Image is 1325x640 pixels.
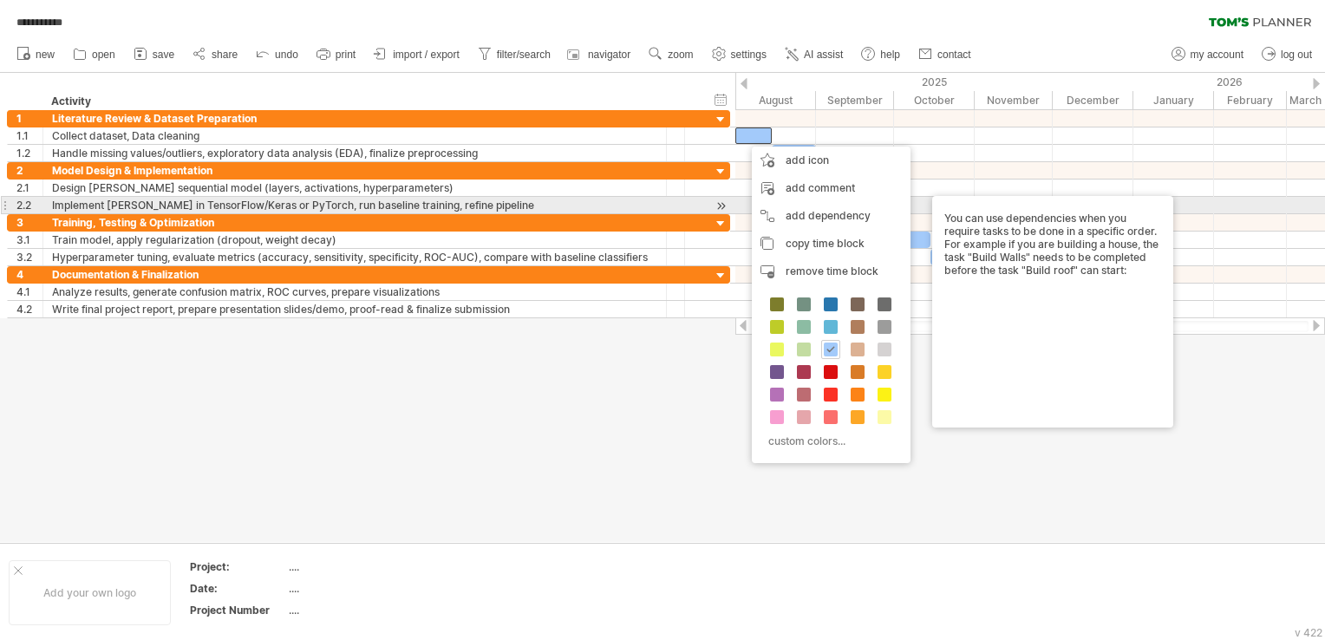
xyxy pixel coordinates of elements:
a: import / export [369,43,465,66]
span: settings [731,49,767,61]
span: save [153,49,174,61]
div: Implement [PERSON_NAME] in TensorFlow/Keras or PyTorch, run baseline training, refine pipeline [52,197,657,213]
div: Collect dataset, Data cleaning [52,127,657,144]
span: undo [275,49,298,61]
div: scroll to activity [713,197,729,215]
span: print [336,49,356,61]
span: new [36,49,55,61]
span: contact [937,49,971,61]
div: 4.2 [16,301,42,317]
div: 4.1 [16,284,42,300]
span: share [212,49,238,61]
div: add icon [752,147,911,174]
div: add comment [752,174,911,202]
div: January 2026 [1133,91,1214,109]
div: add dependency [752,202,911,230]
div: 1 [16,110,42,127]
div: 2 [16,162,42,179]
div: Model Design & Implementation [52,162,657,179]
a: contact [914,43,976,66]
a: share [188,43,243,66]
a: navigator [565,43,636,66]
div: 1.2 [16,145,42,161]
div: 3.1 [16,232,42,248]
div: Project Number [190,603,285,617]
div: Write final project report, prepare presentation slides/demo, proof-read & finalize submission [52,301,657,317]
span: filter/search [497,49,551,61]
a: filter/search [473,43,556,66]
div: .... [289,581,434,596]
span: log out [1281,49,1312,61]
div: Hyperparameter tuning, evaluate metrics (accuracy, sensitivity, specificity, ROC-AUC), compare wi... [52,249,657,265]
a: new [12,43,60,66]
div: February 2026 [1214,91,1287,109]
div: You can use dependencies when you require tasks to be done in a specific order. For example if yo... [944,212,1161,412]
div: Design [PERSON_NAME] sequential model (layers, activations, hyperparameters) [52,180,657,196]
div: v 422 [1295,626,1322,639]
div: Project: [190,559,285,574]
div: Literature Review & Dataset Preparation [52,110,657,127]
a: AI assist [780,43,848,66]
div: 1.1 [16,127,42,144]
a: help [857,43,905,66]
div: December 2025 [1053,91,1133,109]
a: my account [1167,43,1249,66]
div: Train model, apply regularization (dropout, weight decay) [52,232,657,248]
a: open [69,43,121,66]
a: settings [708,43,772,66]
span: my account [1191,49,1243,61]
div: November 2025 [975,91,1053,109]
div: custom colors... [760,429,897,453]
div: August 2025 [735,91,816,109]
div: Analyze results, generate confusion matrix, ROC curves, prepare visualizations [52,284,657,300]
span: remove time block [786,264,878,278]
a: save [129,43,179,66]
div: 3 [16,214,42,231]
span: zoom [668,49,693,61]
span: help [880,49,900,61]
span: import / export [393,49,460,61]
a: zoom [644,43,698,66]
span: open [92,49,115,61]
div: 2.1 [16,180,42,196]
div: Documentation & Finalization [52,266,657,283]
a: print [312,43,361,66]
div: Activity [51,93,656,110]
div: 4 [16,266,42,283]
a: log out [1257,43,1317,66]
span: copy time block [786,237,865,250]
div: Add your own logo [9,560,171,625]
div: Handle missing values/outliers, exploratory data analysis (EDA), finalize preprocessing [52,145,657,161]
div: 3.2 [16,249,42,265]
a: undo [251,43,304,66]
span: navigator [588,49,630,61]
div: 2.2 [16,197,42,213]
span: AI assist [804,49,843,61]
div: Date: [190,581,285,596]
div: .... [289,559,434,574]
div: October 2025 [894,91,975,109]
div: .... [289,603,434,617]
div: September 2025 [816,91,894,109]
div: Training, Testing & Optimization [52,214,657,231]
